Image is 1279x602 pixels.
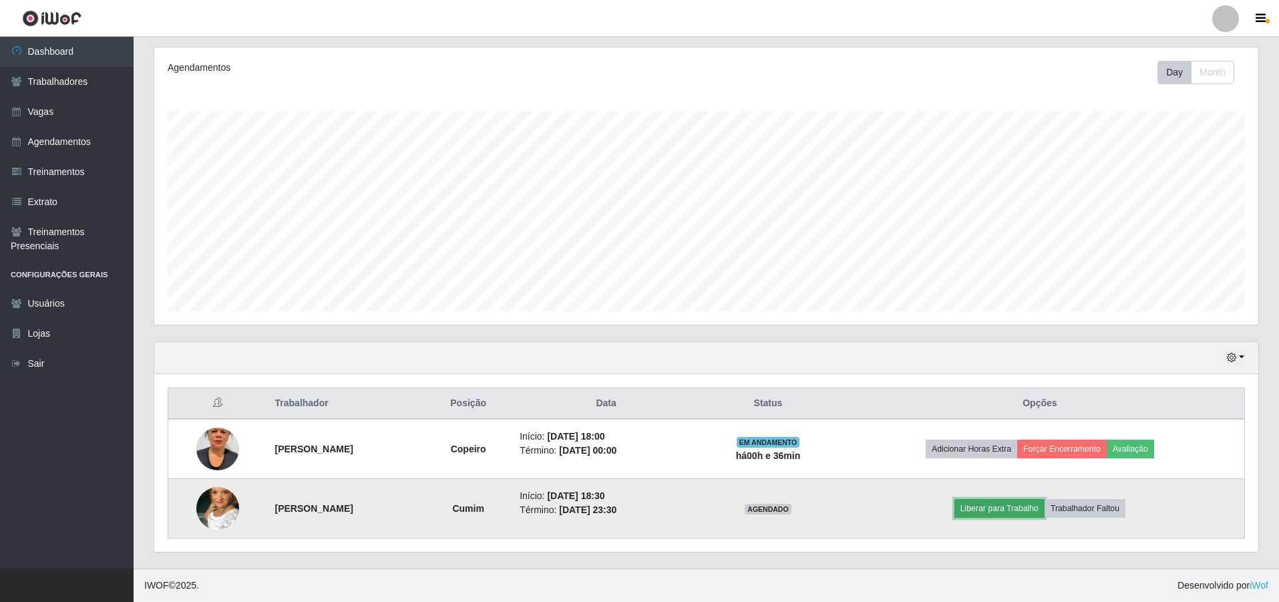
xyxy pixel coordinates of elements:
[1017,440,1107,458] button: Forçar Encerramento
[275,503,353,514] strong: [PERSON_NAME]
[520,444,693,458] li: Término:
[1177,579,1268,593] span: Desenvolvido por
[22,10,81,27] img: CoreUI Logo
[144,579,199,593] span: © 2025 .
[196,470,239,547] img: 1736270494811.jpeg
[275,444,353,454] strong: [PERSON_NAME]
[1107,440,1154,458] button: Avaliação
[1157,61,1192,84] button: Day
[452,503,484,514] strong: Cumim
[520,489,693,503] li: Início:
[144,580,169,591] span: IWOF
[701,388,836,420] th: Status
[451,444,486,454] strong: Copeiro
[745,504,791,514] span: AGENDADO
[1045,499,1125,518] button: Trabalhador Faltou
[559,445,616,456] time: [DATE] 00:00
[547,431,604,442] time: [DATE] 18:00
[954,499,1045,518] button: Liberar para Trabalho
[1157,61,1234,84] div: First group
[1250,580,1268,591] a: iWof
[196,411,239,487] img: 1732228588701.jpeg
[1157,61,1245,84] div: Toolbar with button groups
[736,450,801,461] strong: há 00 h e 36 min
[168,61,605,75] div: Agendamentos
[836,388,1245,420] th: Opções
[512,388,701,420] th: Data
[559,504,616,515] time: [DATE] 23:30
[547,490,604,501] time: [DATE] 18:30
[737,437,800,448] span: EM ANDAMENTO
[1191,61,1234,84] button: Month
[520,430,693,444] li: Início:
[267,388,425,420] th: Trabalhador
[520,503,693,517] li: Término:
[425,388,512,420] th: Posição
[926,440,1017,458] button: Adicionar Horas Extra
